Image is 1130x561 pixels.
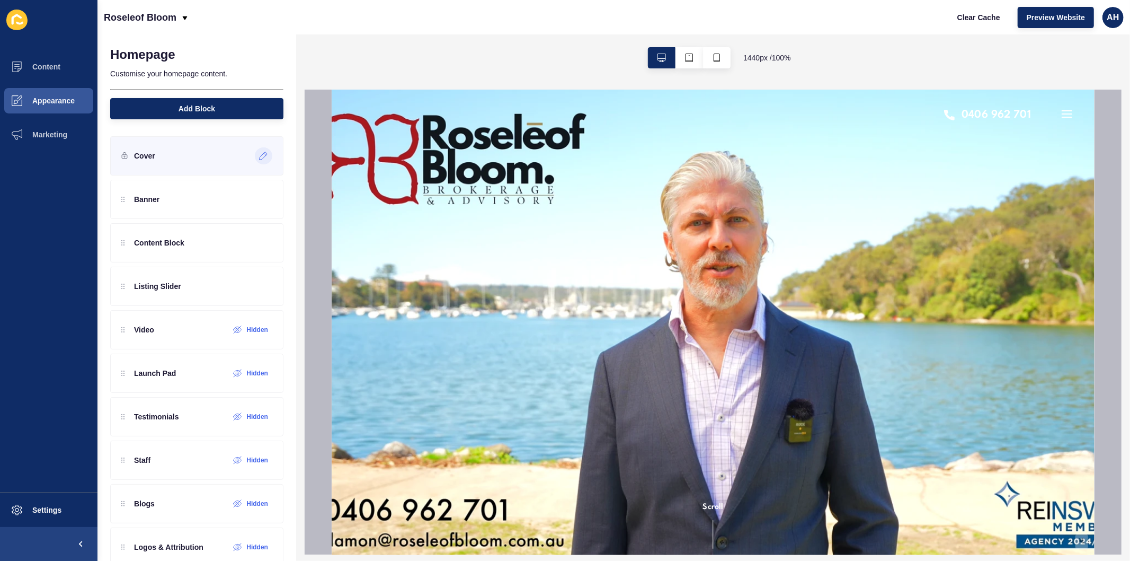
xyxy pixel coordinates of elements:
div: 0406 962 701 [630,19,705,32]
p: Launch Pad [134,368,176,379]
span: Clear Cache [957,12,1000,23]
p: Logos & Attribution [134,542,203,553]
label: Hidden [246,369,268,378]
button: Clear Cache [948,7,1009,28]
button: Add Block [110,98,283,119]
h1: Homepage [110,47,175,62]
p: Roseleof Bloom [104,4,176,31]
label: Hidden [246,499,268,508]
p: Blogs [134,498,155,509]
p: Listing Slider [134,281,181,292]
label: Hidden [246,326,268,334]
label: Hidden [246,456,268,464]
span: Add Block [179,103,215,114]
div: Scroll [4,411,759,459]
p: Customise your homepage content. [110,62,283,85]
p: Staff [134,455,150,466]
p: Cover [134,151,155,161]
span: AH [1107,12,1119,23]
p: Banner [134,194,159,205]
button: Preview Website [1018,7,1094,28]
span: 1440 px / 100 % [743,52,791,63]
p: Content Block [134,238,184,248]
a: 0406 962 701 [611,19,710,32]
label: Hidden [246,543,268,551]
span: Preview Website [1027,12,1085,23]
label: Hidden [246,413,268,421]
p: Testimonials [134,411,179,422]
p: Video [134,325,154,335]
